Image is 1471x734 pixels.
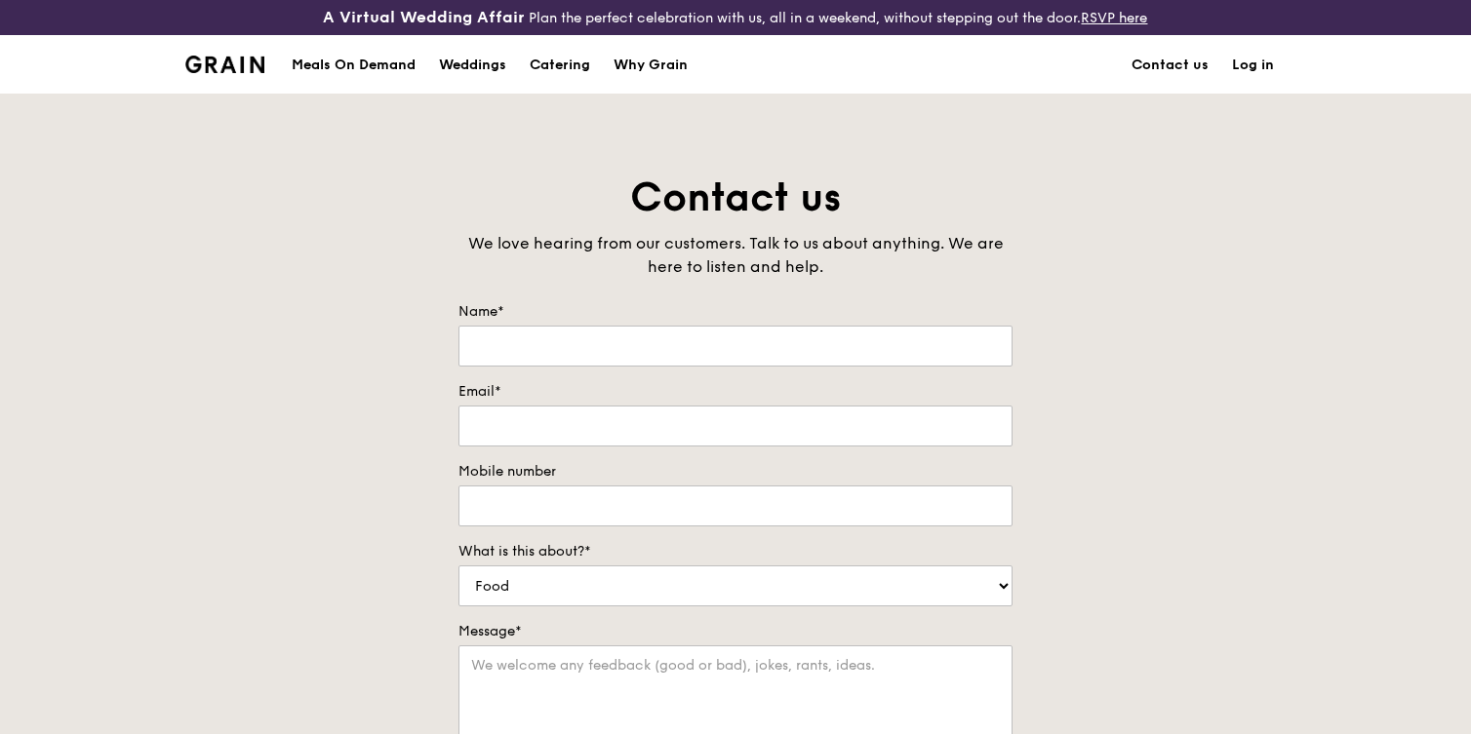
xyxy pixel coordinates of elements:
label: Mobile number [458,462,1013,482]
img: Grain [185,56,264,73]
h3: A Virtual Wedding Affair [323,8,525,27]
div: Weddings [439,36,506,95]
a: Contact us [1120,36,1220,95]
div: We love hearing from our customers. Talk to us about anything. We are here to listen and help. [458,232,1013,279]
label: Email* [458,382,1013,402]
a: GrainGrain [185,34,264,93]
a: Weddings [427,36,518,95]
a: Catering [518,36,602,95]
a: Why Grain [602,36,699,95]
div: Plan the perfect celebration with us, all in a weekend, without stepping out the door. [245,8,1225,27]
label: Message* [458,622,1013,641]
a: Log in [1220,36,1286,95]
label: What is this about?* [458,542,1013,561]
div: Why Grain [614,36,688,95]
label: Name* [458,302,1013,322]
div: Catering [530,36,590,95]
a: RSVP here [1081,10,1147,26]
h1: Contact us [458,172,1013,224]
div: Meals On Demand [292,36,416,95]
